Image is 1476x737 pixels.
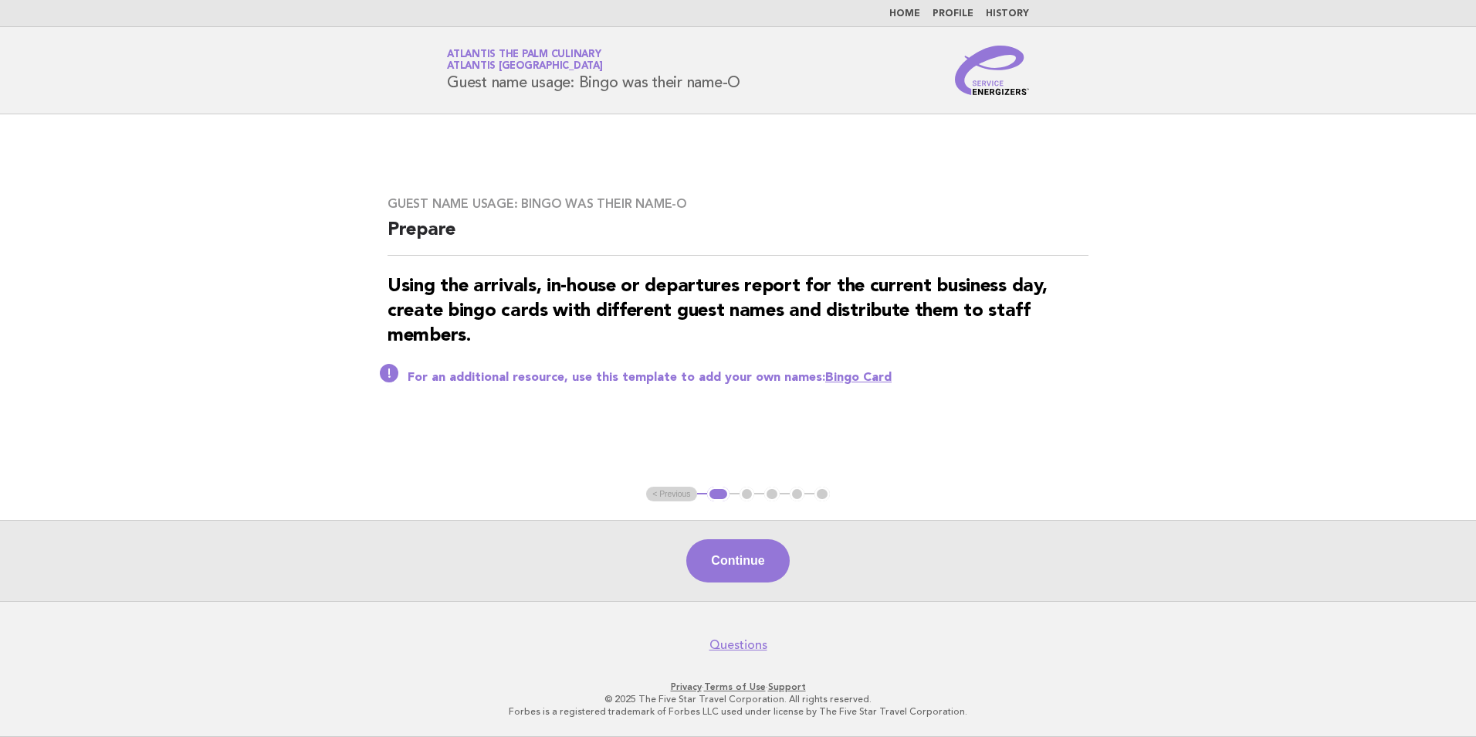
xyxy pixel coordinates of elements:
a: Questions [709,637,767,653]
a: Profile [933,9,973,19]
a: Home [889,9,920,19]
button: 1 [707,487,730,502]
a: Terms of Use [704,681,766,692]
strong: Using the arrivals, in-house or departures report for the current business day, create bingo card... [388,277,1047,345]
h2: Prepare [388,218,1088,256]
button: Continue [686,539,789,582]
a: Support [768,681,806,692]
h1: Guest name usage: Bingo was their name-O [447,50,740,90]
a: Atlantis The Palm CulinaryAtlantis [GEOGRAPHIC_DATA] [447,49,603,71]
h3: Guest name usage: Bingo was their name-O [388,196,1088,212]
p: For an additional resource, use this template to add your own names: [408,370,1088,385]
a: Privacy [671,681,702,692]
a: History [986,9,1029,19]
p: · · [266,681,1210,693]
img: Service Energizers [955,46,1029,95]
p: © 2025 The Five Star Travel Corporation. All rights reserved. [266,693,1210,705]
p: Forbes is a registered trademark of Forbes LLC used under license by The Five Star Travel Corpora... [266,705,1210,718]
a: Bingo Card [825,372,892,384]
span: Atlantis [GEOGRAPHIC_DATA] [447,62,603,72]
